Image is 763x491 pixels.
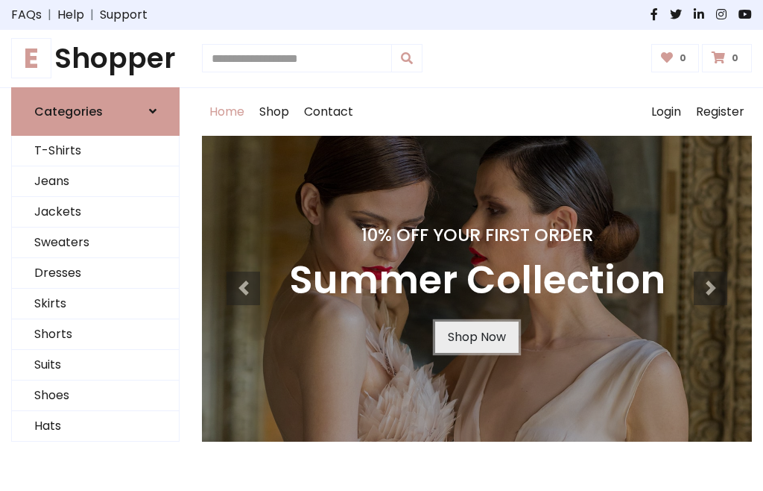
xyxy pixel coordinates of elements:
span: E [11,38,51,78]
a: Register [688,88,752,136]
h3: Summer Collection [289,257,665,304]
a: Shoes [12,381,179,411]
h1: Shopper [11,42,180,75]
a: Categories [11,87,180,136]
a: Help [57,6,84,24]
span: | [42,6,57,24]
span: 0 [728,51,742,65]
a: Jackets [12,197,179,228]
span: 0 [676,51,690,65]
a: Dresses [12,258,179,289]
a: T-Shirts [12,136,179,166]
a: FAQs [11,6,42,24]
h6: Categories [34,104,103,119]
a: Skirts [12,289,179,319]
a: Login [644,88,688,136]
a: Hats [12,411,179,442]
h4: 10% Off Your First Order [289,225,665,245]
a: Home [202,88,252,136]
a: 0 [651,44,700,72]
span: | [84,6,100,24]
a: Shorts [12,319,179,350]
a: Shop Now [435,322,519,353]
a: Contact [297,88,361,136]
a: Suits [12,350,179,381]
a: Shop [252,88,297,136]
a: EShopper [11,42,180,75]
a: 0 [702,44,752,72]
a: Support [100,6,148,24]
a: Sweaters [12,228,179,258]
a: Jeans [12,166,179,197]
